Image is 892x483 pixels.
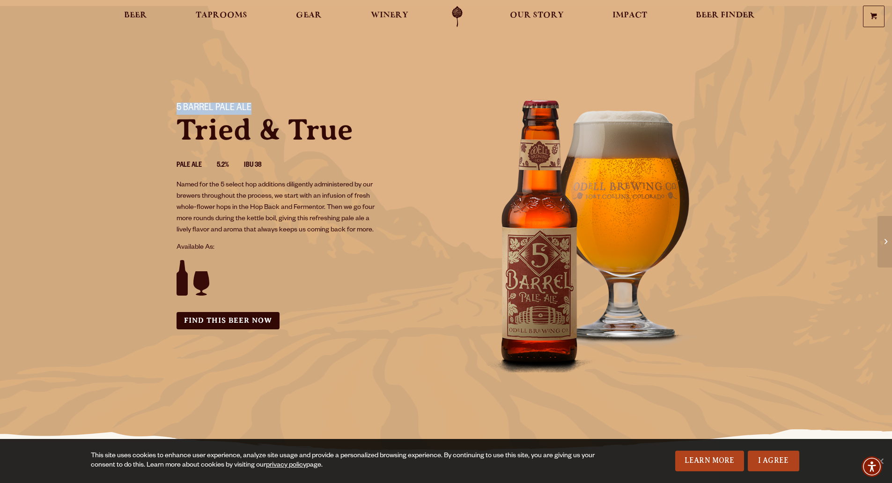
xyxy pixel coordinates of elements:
[177,103,435,115] h1: 5 Barrel Pale Ale
[91,452,598,470] div: This site uses cookies to enhance user experience, analyze site usage and provide a personalized ...
[296,12,322,19] span: Gear
[190,6,253,27] a: Taprooms
[690,6,761,27] a: Beer Finder
[440,6,475,27] a: Odell Home
[217,160,244,172] li: 5.2%
[177,115,435,145] p: Tried & True
[446,91,727,372] img: Image of can and pour
[177,160,217,172] li: Pale Ale
[371,12,408,19] span: Winery
[365,6,414,27] a: Winery
[510,12,564,19] span: Our Story
[606,6,653,27] a: Impact
[748,451,799,471] a: I Agree
[124,12,147,19] span: Beer
[612,12,647,19] span: Impact
[862,456,882,477] div: Accessibility Menu
[177,180,383,236] p: Named for the 5 select hop additions diligently administered by our brewers throughout the proces...
[290,6,328,27] a: Gear
[177,242,435,253] p: Available As:
[504,6,570,27] a: Our Story
[177,312,280,329] a: Find this Beer Now
[266,462,306,469] a: privacy policy
[244,160,277,172] li: IBU 38
[118,6,153,27] a: Beer
[675,451,744,471] a: Learn More
[696,12,755,19] span: Beer Finder
[196,12,247,19] span: Taprooms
